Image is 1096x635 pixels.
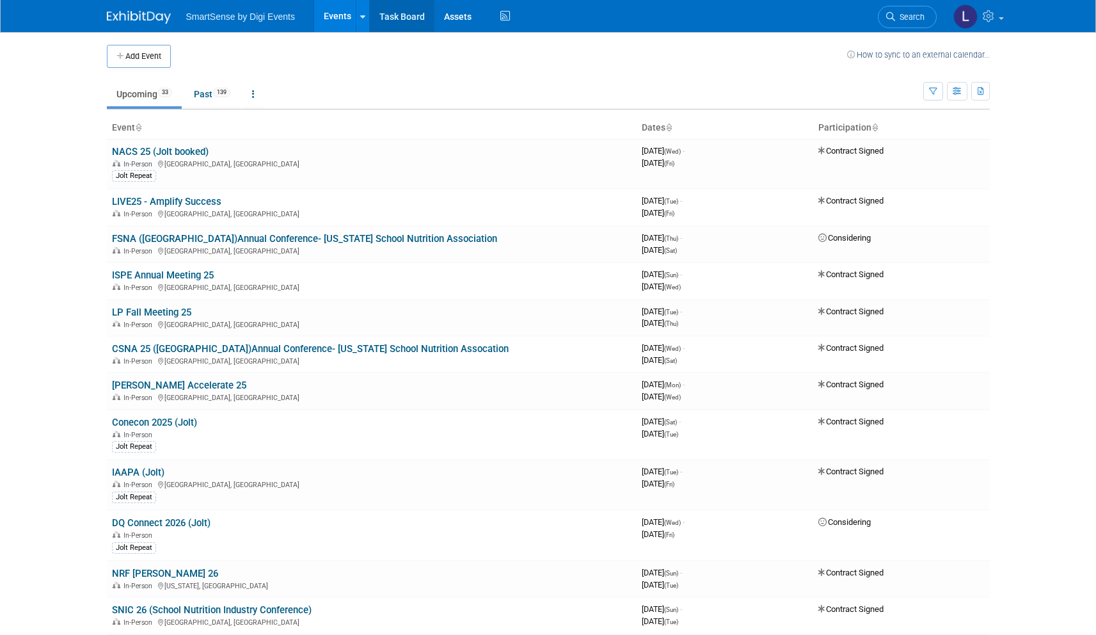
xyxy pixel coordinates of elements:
[107,82,182,106] a: Upcoming33
[664,309,678,316] span: (Tue)
[113,210,120,216] img: In-Person Event
[123,284,156,292] span: In-Person
[112,417,197,428] a: Conecon 2025 (Jolt)
[680,568,682,577] span: -
[158,88,172,97] span: 33
[683,380,685,389] span: -
[112,467,164,478] a: IAAPA (Jolt)
[112,492,156,503] div: Jolt Repeat
[664,271,678,278] span: (Sun)
[642,580,678,590] span: [DATE]
[112,245,631,255] div: [GEOGRAPHIC_DATA], [GEOGRAPHIC_DATA]
[818,517,871,527] span: Considering
[113,247,120,253] img: In-Person Event
[818,467,884,476] span: Contract Signed
[818,604,884,614] span: Contract Signed
[818,307,884,316] span: Contract Signed
[112,307,191,318] a: LP Fall Meeting 25
[664,235,678,242] span: (Thu)
[642,208,674,218] span: [DATE]
[213,88,230,97] span: 139
[112,170,156,182] div: Jolt Repeat
[642,392,681,401] span: [DATE]
[642,529,674,539] span: [DATE]
[878,6,937,28] a: Search
[112,604,312,616] a: SNIC 26 (School Nutrition Industry Conference)
[113,618,120,625] img: In-Person Event
[664,198,678,205] span: (Tue)
[642,245,677,255] span: [DATE]
[818,343,884,353] span: Contract Signed
[112,233,497,245] a: FSNA ([GEOGRAPHIC_DATA])Annual Conference- [US_STATE] School Nutrition Association
[107,11,171,24] img: ExhibitDay
[642,429,678,438] span: [DATE]
[112,542,156,554] div: Jolt Repeat
[642,517,685,527] span: [DATE]
[818,380,884,389] span: Contract Signed
[123,582,156,590] span: In-Person
[818,196,884,205] span: Contract Signed
[642,343,685,353] span: [DATE]
[664,210,674,217] span: (Fri)
[664,606,678,613] span: (Sun)
[112,158,631,168] div: [GEOGRAPHIC_DATA], [GEOGRAPHIC_DATA]
[818,417,884,426] span: Contract Signed
[642,233,682,243] span: [DATE]
[112,196,221,207] a: LIVE25 - Amplify Success
[642,616,678,626] span: [DATE]
[113,531,120,538] img: In-Person Event
[637,117,813,139] th: Dates
[123,210,156,218] span: In-Person
[664,469,678,476] span: (Tue)
[664,570,678,577] span: (Sun)
[664,357,677,364] span: (Sat)
[642,604,682,614] span: [DATE]
[818,269,884,279] span: Contract Signed
[680,269,682,279] span: -
[123,394,156,402] span: In-Person
[113,582,120,588] img: In-Person Event
[113,394,120,400] img: In-Person Event
[112,146,209,157] a: NACS 25 (Jolt booked)
[112,319,631,329] div: [GEOGRAPHIC_DATA], [GEOGRAPHIC_DATA]
[113,160,120,166] img: In-Person Event
[953,4,978,29] img: Leland Jenkins
[123,357,156,366] span: In-Person
[642,307,682,316] span: [DATE]
[664,382,681,389] span: (Mon)
[683,146,685,156] span: -
[112,343,509,355] a: CSNA 25 ([GEOGRAPHIC_DATA])Annual Conference- [US_STATE] School Nutrition Assocation
[664,582,678,589] span: (Tue)
[680,196,682,205] span: -
[679,417,681,426] span: -
[112,355,631,366] div: [GEOGRAPHIC_DATA], [GEOGRAPHIC_DATA]
[664,284,681,291] span: (Wed)
[123,247,156,255] span: In-Person
[107,45,171,68] button: Add Event
[642,269,682,279] span: [DATE]
[123,431,156,439] span: In-Person
[123,531,156,540] span: In-Person
[123,618,156,627] span: In-Person
[123,160,156,168] span: In-Person
[664,345,681,352] span: (Wed)
[664,431,678,438] span: (Tue)
[107,117,637,139] th: Event
[112,392,631,402] div: [GEOGRAPHIC_DATA], [GEOGRAPHIC_DATA]
[642,380,685,389] span: [DATE]
[112,580,631,590] div: [US_STATE], [GEOGRAPHIC_DATA]
[112,517,210,529] a: DQ Connect 2026 (Jolt)
[664,160,674,167] span: (Fri)
[680,233,682,243] span: -
[186,12,295,22] span: SmartSense by Digi Events
[664,531,674,538] span: (Fri)
[113,321,120,327] img: In-Person Event
[123,321,156,329] span: In-Person
[642,318,678,328] span: [DATE]
[642,479,674,488] span: [DATE]
[818,568,884,577] span: Contract Signed
[664,481,674,488] span: (Fri)
[664,247,677,254] span: (Sat)
[680,307,682,316] span: -
[680,604,682,614] span: -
